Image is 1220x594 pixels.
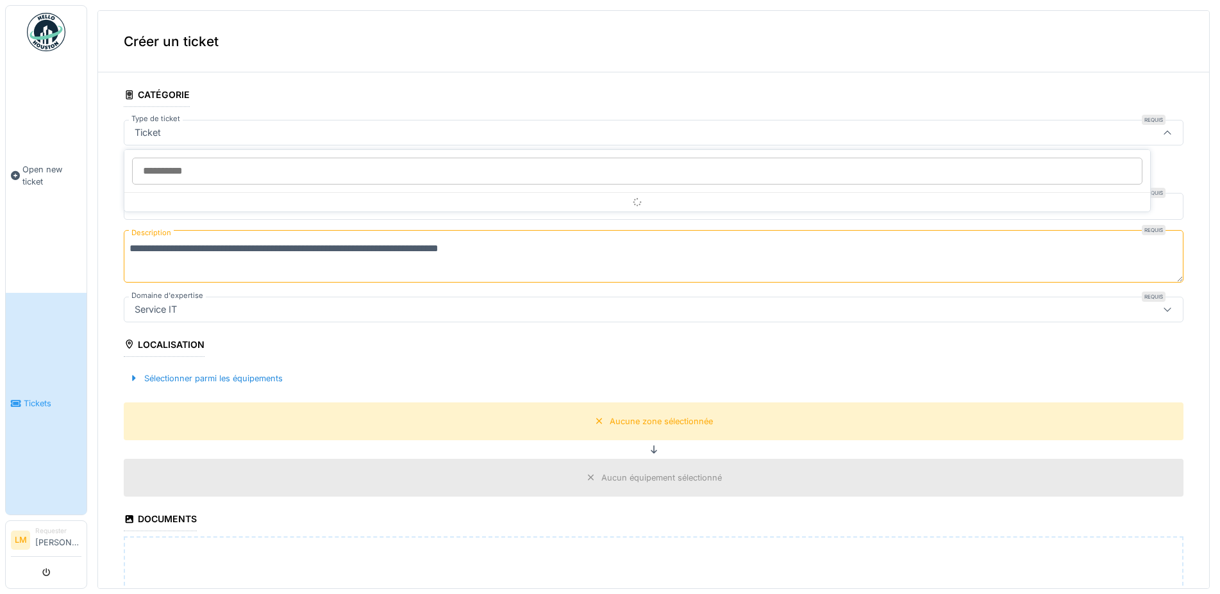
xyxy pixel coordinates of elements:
[27,13,65,51] img: Badge_color-CXgf-gQk.svg
[1142,225,1166,235] div: Requis
[1142,115,1166,125] div: Requis
[6,293,87,515] a: Tickets
[1142,188,1166,198] div: Requis
[130,126,166,140] div: Ticket
[130,302,182,317] div: Service IT
[1142,292,1166,302] div: Requis
[610,415,713,427] div: Aucune zone sélectionnée
[129,225,174,241] label: Description
[11,526,81,557] a: LM Requester[PERSON_NAME]
[35,526,81,554] li: [PERSON_NAME]
[124,370,288,387] div: Sélectionner parmi les équipements
[124,85,190,107] div: Catégorie
[35,526,81,536] div: Requester
[124,335,205,357] div: Localisation
[124,509,197,531] div: Documents
[129,113,183,124] label: Type de ticket
[11,531,30,550] li: LM
[601,472,722,484] div: Aucun équipement sélectionné
[24,397,81,409] span: Tickets
[22,163,81,188] span: Open new ticket
[98,11,1209,72] div: Créer un ticket
[6,58,87,293] a: Open new ticket
[129,290,206,301] label: Domaine d'expertise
